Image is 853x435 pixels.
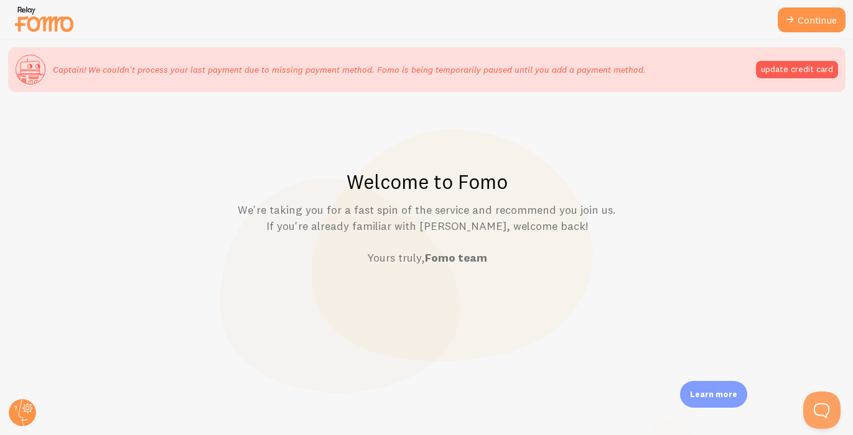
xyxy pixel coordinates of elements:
p: Learn more [690,388,737,400]
h1: Welcome to Fomo [30,169,823,195]
img: capterra_tracker.gif [30,305,31,306]
p: Captain! We couldn't process your last payment due to missing payment method. Fomo is being tempo... [53,63,646,76]
p: We're taking you for a fast spin of the service and recommend you join us. If you're already fami... [30,202,823,266]
button: update credit card [756,61,838,78]
strong: Fomo team [425,250,487,265]
img: fomo-relay-logo-orange.svg [13,3,75,35]
div: Learn more [680,381,747,408]
iframe: Help Scout Beacon - Open [803,391,841,429]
